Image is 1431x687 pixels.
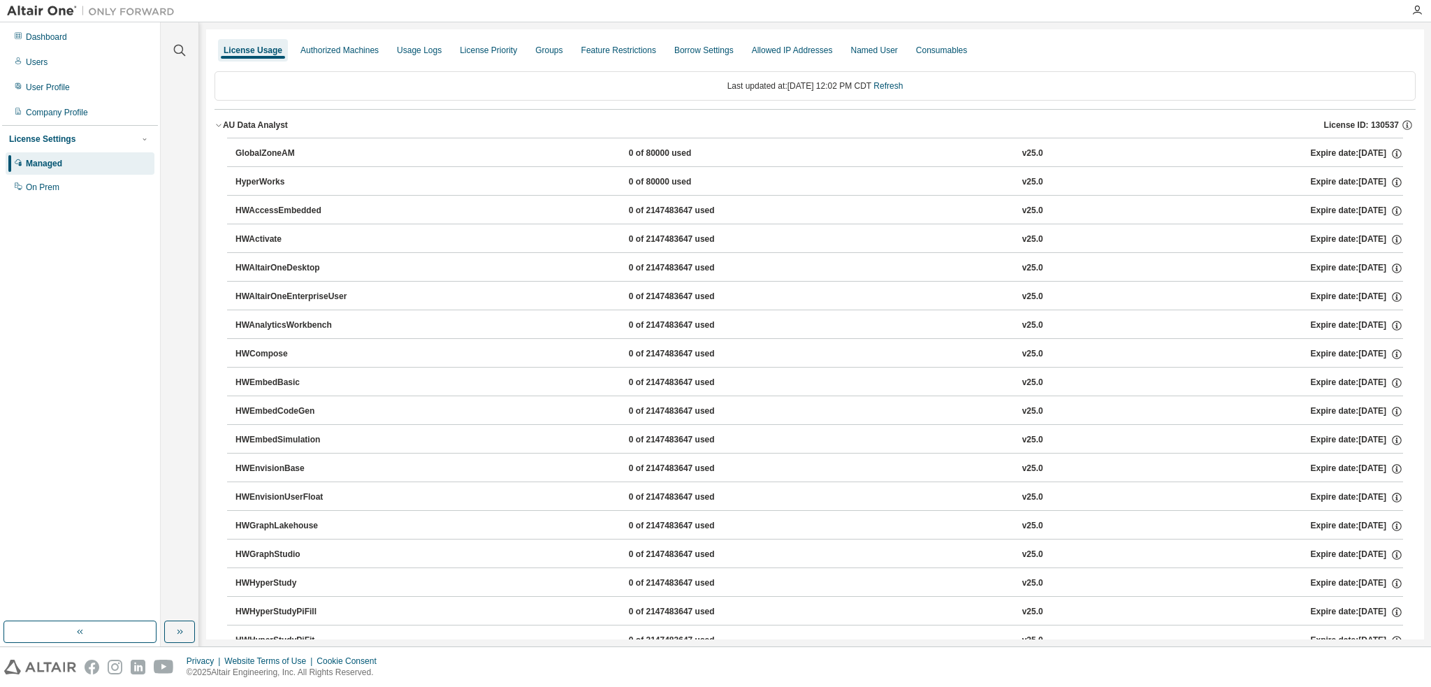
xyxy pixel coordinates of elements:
div: v25.0 [1022,405,1043,418]
div: HWAccessEmbedded [235,205,361,217]
button: HWCompose0 of 2147483647 usedv25.0Expire date:[DATE] [235,339,1403,370]
div: HWEmbedCodeGen [235,405,361,418]
div: Expire date: [DATE] [1311,233,1403,246]
div: Managed [26,158,62,169]
div: 0 of 2147483647 used [629,463,755,475]
div: 0 of 2147483647 used [629,635,755,647]
div: AU Data Analyst [223,120,288,131]
button: HWAltairOneEnterpriseUser0 of 2147483647 usedv25.0Expire date:[DATE] [235,282,1403,312]
button: HWAnalyticsWorkbench0 of 2147483647 usedv25.0Expire date:[DATE] [235,310,1403,341]
div: Expire date: [DATE] [1311,348,1403,361]
img: youtube.svg [154,660,174,674]
button: HWGraphLakehouse0 of 2147483647 usedv25.0Expire date:[DATE] [235,511,1403,542]
div: Groups [535,45,562,56]
div: Expire date: [DATE] [1311,520,1403,533]
div: HWEmbedSimulation [235,434,361,447]
div: HWEnvisionUserFloat [235,491,361,504]
div: Borrow Settings [674,45,734,56]
div: v25.0 [1022,520,1043,533]
div: 0 of 2147483647 used [629,233,755,246]
div: Expire date: [DATE] [1311,319,1403,332]
div: v25.0 [1022,434,1043,447]
div: HWHyperStudyPiFill [235,606,361,619]
img: altair_logo.svg [4,660,76,674]
button: AU Data AnalystLicense ID: 130537 [215,110,1416,140]
div: Expire date: [DATE] [1311,635,1403,647]
div: HWCompose [235,348,361,361]
button: HWHyperStudyPiFit0 of 2147483647 usedv25.0Expire date:[DATE] [235,625,1403,656]
button: HWEmbedCodeGen0 of 2147483647 usedv25.0Expire date:[DATE] [235,396,1403,427]
div: 0 of 80000 used [629,147,755,160]
button: HWGraphStudio0 of 2147483647 usedv25.0Expire date:[DATE] [235,540,1403,570]
div: v25.0 [1022,348,1043,361]
div: HWGraphStudio [235,549,361,561]
p: © 2025 Altair Engineering, Inc. All Rights Reserved. [187,667,385,679]
div: 0 of 2147483647 used [629,491,755,504]
div: Privacy [187,656,224,667]
div: License Settings [9,133,75,145]
div: Feature Restrictions [581,45,656,56]
div: HWActivate [235,233,361,246]
div: Expire date: [DATE] [1311,176,1403,189]
img: facebook.svg [85,660,99,674]
span: License ID: 130537 [1324,120,1399,131]
button: HWEmbedSimulation0 of 2147483647 usedv25.0Expire date:[DATE] [235,425,1403,456]
div: v25.0 [1022,233,1043,246]
div: Expire date: [DATE] [1311,463,1403,475]
div: User Profile [26,82,70,93]
div: 0 of 2147483647 used [629,319,755,332]
div: v25.0 [1022,577,1043,590]
div: v25.0 [1022,205,1043,217]
div: 0 of 2147483647 used [629,291,755,303]
button: HWActivate0 of 2147483647 usedv25.0Expire date:[DATE] [235,224,1403,255]
div: Cookie Consent [317,656,384,667]
div: Expire date: [DATE] [1311,549,1403,561]
button: HWAccessEmbedded0 of 2147483647 usedv25.0Expire date:[DATE] [235,196,1403,226]
div: Expire date: [DATE] [1311,577,1403,590]
div: Expire date: [DATE] [1311,405,1403,418]
div: HWHyperStudy [235,577,361,590]
div: v25.0 [1022,463,1043,475]
div: 0 of 2147483647 used [629,434,755,447]
div: License Priority [460,45,517,56]
div: v25.0 [1022,176,1043,189]
div: 0 of 2147483647 used [629,348,755,361]
div: v25.0 [1022,319,1043,332]
div: Last updated at: [DATE] 12:02 PM CDT [215,71,1416,101]
div: 0 of 2147483647 used [629,549,755,561]
div: Users [26,57,48,68]
div: 0 of 80000 used [629,176,755,189]
div: On Prem [26,182,59,193]
div: Expire date: [DATE] [1311,262,1403,275]
div: HWAltairOneDesktop [235,262,361,275]
button: HWEnvisionUserFloat0 of 2147483647 usedv25.0Expire date:[DATE] [235,482,1403,513]
div: Named User [850,45,897,56]
div: Expire date: [DATE] [1311,377,1403,389]
div: 0 of 2147483647 used [629,606,755,619]
div: HWGraphLakehouse [235,520,361,533]
div: Expire date: [DATE] [1311,434,1403,447]
button: GlobalZoneAM0 of 80000 usedv25.0Expire date:[DATE] [235,138,1403,169]
button: HWEmbedBasic0 of 2147483647 usedv25.0Expire date:[DATE] [235,368,1403,398]
div: v25.0 [1022,635,1043,647]
div: GlobalZoneAM [235,147,361,160]
img: instagram.svg [108,660,122,674]
div: Company Profile [26,107,88,118]
div: 0 of 2147483647 used [629,577,755,590]
div: Expire date: [DATE] [1311,291,1403,303]
div: HyperWorks [235,176,361,189]
div: Expire date: [DATE] [1311,606,1403,619]
div: 0 of 2147483647 used [629,377,755,389]
a: Refresh [873,81,903,91]
div: HWEnvisionBase [235,463,361,475]
button: HWHyperStudyPiFill0 of 2147483647 usedv25.0Expire date:[DATE] [235,597,1403,628]
div: Expire date: [DATE] [1311,491,1403,504]
button: HWHyperStudy0 of 2147483647 usedv25.0Expire date:[DATE] [235,568,1403,599]
div: HWAltairOneEnterpriseUser [235,291,361,303]
div: 0 of 2147483647 used [629,520,755,533]
div: Expire date: [DATE] [1311,147,1403,160]
div: v25.0 [1022,291,1043,303]
div: v25.0 [1022,377,1043,389]
button: HWAltairOneDesktop0 of 2147483647 usedv25.0Expire date:[DATE] [235,253,1403,284]
div: v25.0 [1022,549,1043,561]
